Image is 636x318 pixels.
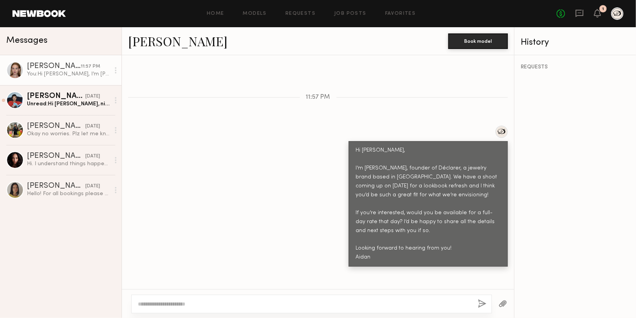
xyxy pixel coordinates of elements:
div: You: Hi [PERSON_NAME], I’m [PERSON_NAME], founder of Déclarer, a jewelry brand based in [GEOGRAPH... [27,70,110,78]
a: [PERSON_NAME] [128,33,227,49]
a: Models [243,11,267,16]
div: REQUESTS [521,65,630,70]
div: Hi [PERSON_NAME], I’m [PERSON_NAME], founder of Déclarer, a jewelry brand based in [GEOGRAPHIC_DA... [356,146,501,262]
button: Book model [448,33,508,49]
span: 11:57 PM [306,94,330,101]
div: [PERSON_NAME] [27,152,85,160]
a: Home [207,11,224,16]
div: [DATE] [85,153,100,160]
div: [PERSON_NAME] [27,93,85,100]
a: Requests [285,11,315,16]
div: Hi. I understand things happen so it shouldn’t be a problem switching dates. I would like to conf... [27,160,110,168]
a: Book model [448,37,508,44]
div: Hello! For all bookings please email my agent [PERSON_NAME][EMAIL_ADDRESS][PERSON_NAME][PERSON_NA... [27,190,110,197]
a: Job Posts [334,11,366,16]
div: [PERSON_NAME] [27,122,85,130]
div: [DATE] [85,93,100,100]
span: Messages [6,36,48,45]
div: [DATE] [85,123,100,130]
div: 11:57 PM [81,63,100,70]
div: [PERSON_NAME] [27,63,81,70]
a: Favorites [385,11,416,16]
div: Okay no worries. Plz let me know! [27,130,110,138]
div: [PERSON_NAME] [27,182,85,190]
div: [DATE] [85,183,100,190]
div: Unread: Hi [PERSON_NAME], nice to meet you and thank you for reaching out. Yep I’m available on t... [27,100,110,108]
div: 1 [602,7,604,11]
div: History [521,38,630,47]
